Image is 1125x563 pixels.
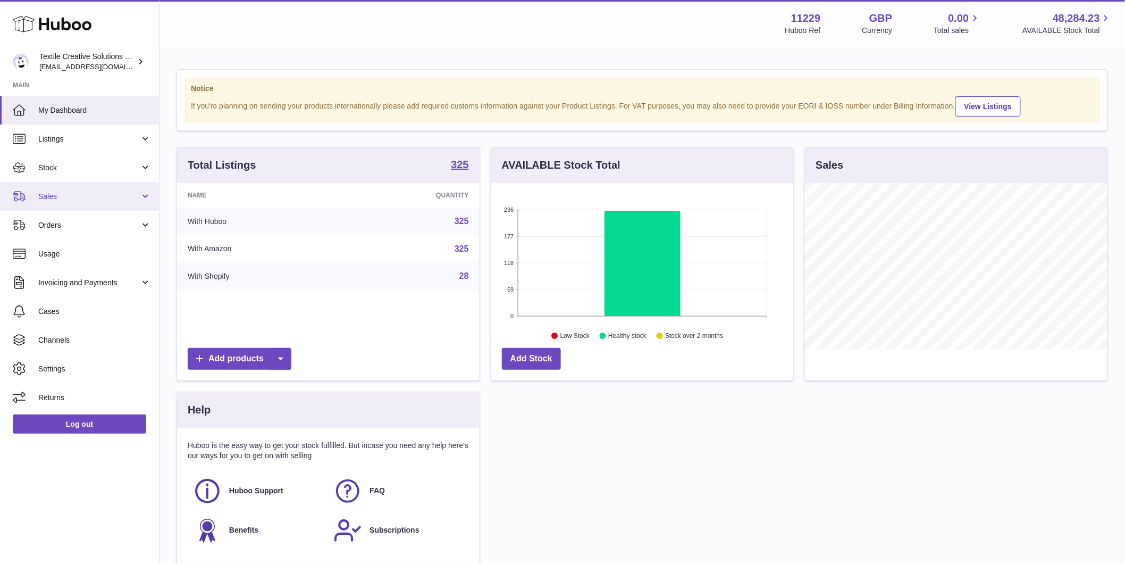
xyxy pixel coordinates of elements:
[188,441,469,461] p: Huboo is the easy way to get your stock fulfilled. But incase you need any help here's our ways f...
[507,286,514,293] text: 59
[229,525,258,535] span: Benefits
[38,249,151,259] span: Usage
[39,62,156,71] span: [EMAIL_ADDRESS][DOMAIN_NAME]
[451,159,468,172] a: 325
[191,84,1094,94] strong: Notice
[451,159,468,170] strong: 325
[955,96,1021,117] a: View Listings
[38,393,151,403] span: Returns
[333,516,463,545] a: Subscriptions
[38,163,140,173] span: Stock
[510,313,514,319] text: 0
[785,26,821,36] div: Huboo Ref
[38,134,140,144] span: Listings
[455,217,469,226] a: 325
[1053,11,1100,26] span: 48,284.23
[459,271,469,280] a: 28
[38,105,151,115] span: My Dashboard
[665,333,723,340] text: Stock over 2 months
[38,220,140,230] span: Orders
[502,348,561,370] a: Add Stock
[229,486,283,496] span: Huboo Support
[504,233,514,239] text: 177
[342,183,479,208] th: Quantity
[177,235,342,263] td: With Amazon
[333,477,463,506] a: FAQ
[38,335,151,345] span: Channels
[38,364,151,374] span: Settings
[188,158,256,172] h3: Total Listings
[862,26,893,36] div: Currency
[934,26,981,36] span: Total sales
[177,262,342,290] td: With Shopify
[816,158,843,172] h3: Sales
[191,95,1094,117] div: If you're planning on sending your products internationally please add required customs informati...
[455,244,469,253] a: 325
[502,158,620,172] h3: AVAILABLE Stock Total
[177,183,342,208] th: Name
[948,11,969,26] span: 0.00
[560,333,590,340] text: Low Stock
[13,54,29,70] img: sales@textilecreativesolutions.co.uk
[791,11,821,26] strong: 11229
[1022,26,1112,36] span: AVAILABLE Stock Total
[869,11,892,26] strong: GBP
[370,486,385,496] span: FAQ
[13,415,146,434] a: Log out
[504,260,514,266] text: 118
[504,206,514,213] text: 236
[193,477,323,506] a: Huboo Support
[608,333,647,340] text: Healthy stock
[177,208,342,235] td: With Huboo
[38,307,151,317] span: Cases
[38,278,140,288] span: Invoicing and Payments
[39,52,135,72] div: Textile Creative Solutions Limited
[934,11,981,36] a: 0.00 Total sales
[1022,11,1112,36] a: 48,284.23 AVAILABLE Stock Total
[188,403,211,417] h3: Help
[188,348,291,370] a: Add products
[38,192,140,202] span: Sales
[193,516,323,545] a: Benefits
[370,525,419,535] span: Subscriptions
